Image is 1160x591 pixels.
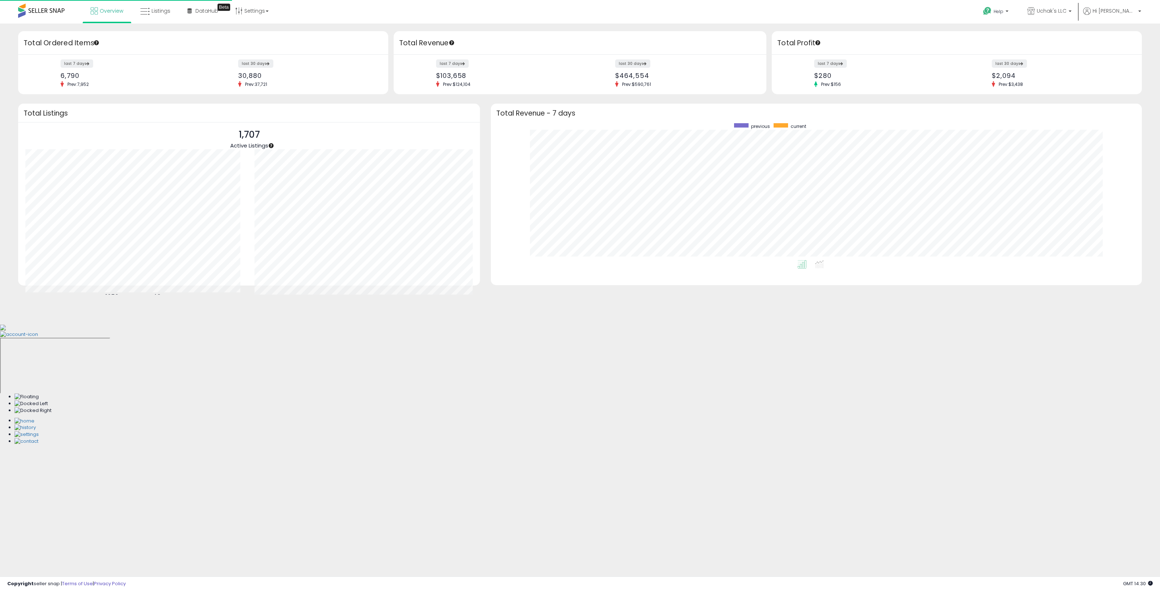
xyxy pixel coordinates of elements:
[152,7,170,14] span: Listings
[814,59,847,68] label: last 7 days
[230,142,268,149] span: Active Listings
[817,81,845,87] span: Prev: $156
[238,72,376,79] div: 30,880
[61,59,93,68] label: last 7 days
[153,292,161,301] b: 48
[436,59,469,68] label: last 7 days
[995,81,1027,87] span: Prev: $3,438
[615,72,754,79] div: $464,554
[399,38,761,48] h3: Total Revenue
[61,72,198,79] div: 6,790
[439,81,474,87] span: Prev: $124,104
[791,123,806,129] span: current
[24,38,383,48] h3: Total Ordered Items
[983,7,992,16] i: Get Help
[618,81,655,87] span: Prev: $590,761
[448,39,455,46] div: Tooltip anchor
[14,424,36,431] img: History
[751,123,770,129] span: previous
[14,400,48,407] img: Docked Left
[1093,7,1136,14] span: Hi [PERSON_NAME]
[105,292,119,301] b: 1659
[777,38,1136,48] h3: Total Profit
[24,111,475,116] h3: Total Listings
[992,59,1027,68] label: last 30 days
[230,128,268,142] p: 1,707
[994,8,1003,14] span: Help
[1037,7,1066,14] span: Uchak's LLC
[977,1,1016,24] a: Help
[436,72,575,79] div: $103,658
[14,407,51,414] img: Docked Right
[100,7,123,14] span: Overview
[814,72,952,79] div: $280
[992,72,1129,79] div: $2,094
[615,59,650,68] label: last 30 days
[238,59,273,68] label: last 30 days
[14,431,39,438] img: Settings
[14,394,39,400] img: Floating
[195,7,218,14] span: DataHub
[217,4,230,11] div: Tooltip anchor
[14,438,38,445] img: Contact
[815,39,821,46] div: Tooltip anchor
[93,39,100,46] div: Tooltip anchor
[1083,7,1141,24] a: Hi [PERSON_NAME]
[64,81,92,87] span: Prev: 7,952
[14,418,34,425] img: Home
[268,142,274,149] div: Tooltip anchor
[496,111,1136,116] h3: Total Revenue - 7 days
[241,81,271,87] span: Prev: 37,721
